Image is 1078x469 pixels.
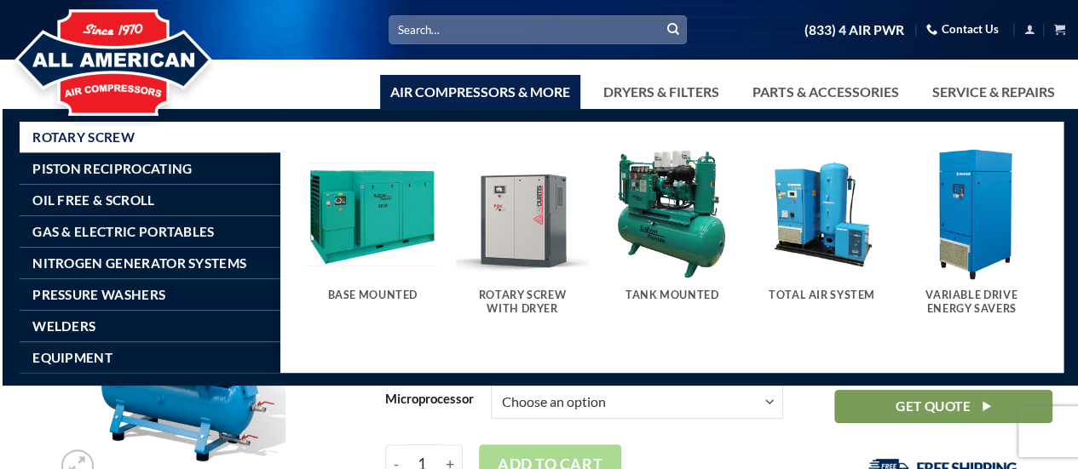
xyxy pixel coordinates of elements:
[1024,19,1035,40] a: Login
[926,16,999,43] a: Contact Us
[742,75,909,109] a: Parts & Accessories
[614,289,730,302] h5: Tank Mounted
[660,17,686,43] button: Submit
[905,147,1038,280] img: Variable Drive Energy Savers
[32,319,95,333] span: Welders
[606,147,739,318] a: Visit product category Tank Mounted
[32,130,135,144] span: Rotary Screw
[32,162,192,175] span: Piston Reciprocating
[389,15,687,43] input: Search…
[306,147,439,280] img: Base Mounted
[755,147,888,318] a: Visit product category Total Air System
[32,351,112,364] span: Equipment
[456,147,589,280] img: Rotary Screw With Dryer
[32,225,214,238] span: Gas & Electric Portables
[456,147,589,333] a: Visit product category Rotary Screw With Dryer
[464,289,580,317] h5: Rotary Screw With Dryer
[593,75,729,109] a: Dryers & Filters
[914,289,1029,317] h5: Variable Drive Energy Savers
[606,147,739,280] img: Tank Mounted
[32,193,154,207] span: Oil Free & Scroll
[764,289,879,302] h5: Total Air System
[306,147,439,318] a: Visit product category Base Mounted
[32,288,165,301] span: Pressure Washers
[896,396,971,417] span: Get Quote
[905,147,1038,333] a: Visit product category Variable Drive Energy Savers
[755,147,888,280] img: Total Air System
[32,256,246,270] span: Nitrogen Generator Systems
[380,75,580,109] a: Air Compressors & More
[804,15,903,45] a: (833) 4 AIR PWR
[314,289,430,302] h5: Base Mounted
[385,392,474,406] label: Microprocessor
[834,390,1052,423] a: Get Quote
[922,75,1065,109] a: Service & Repairs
